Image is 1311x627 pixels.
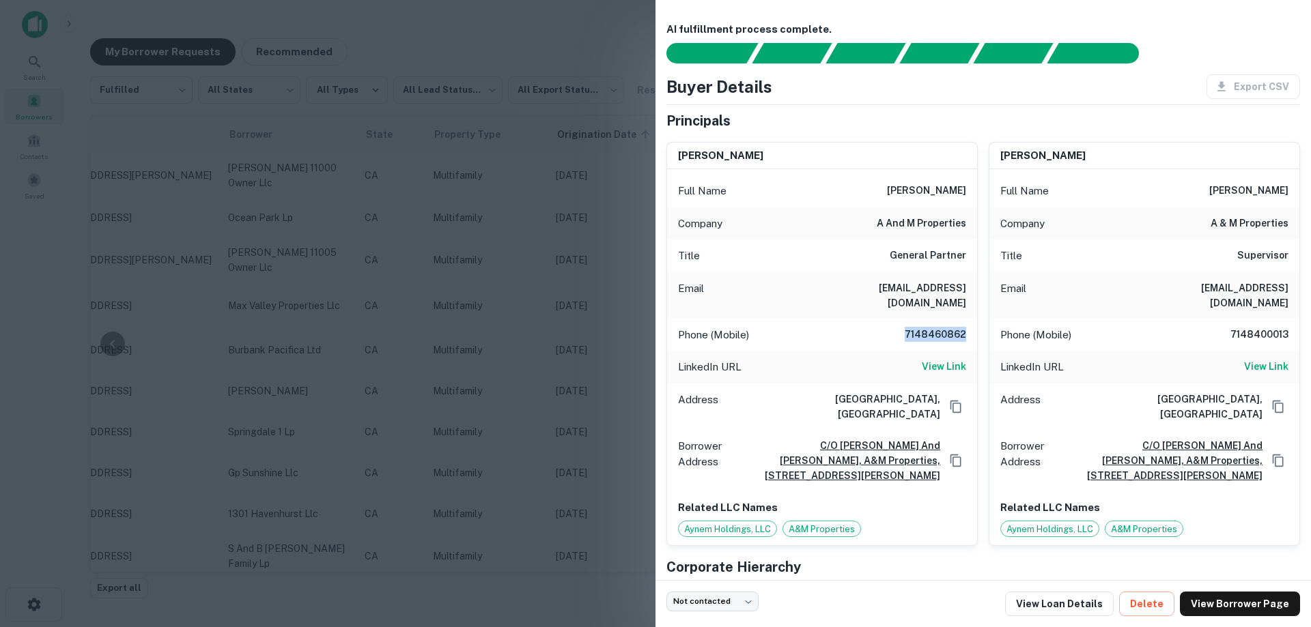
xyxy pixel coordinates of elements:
[1000,216,1045,232] p: Company
[1105,523,1183,536] span: A&M Properties
[1005,592,1114,616] a: View Loan Details
[1049,438,1263,483] a: c/o [PERSON_NAME] and [PERSON_NAME], a&m properties, [STREET_ADDRESS][PERSON_NAME]
[1268,396,1288,417] button: Copy Address
[783,523,860,536] span: A&M Properties
[1000,248,1022,264] p: Title
[1243,518,1311,583] iframe: Chat Widget
[1001,523,1099,536] span: Aynem Holdings, LLC
[679,523,776,536] span: Aynem Holdings, LLC
[1046,392,1263,422] h6: [GEOGRAPHIC_DATA], [GEOGRAPHIC_DATA]
[826,43,905,63] div: Documents found, AI parsing details...
[1000,359,1064,375] p: LinkedIn URL
[727,438,940,483] a: c/o [PERSON_NAME] and [PERSON_NAME], a&m properties, [STREET_ADDRESS][PERSON_NAME]
[1244,359,1288,375] a: View Link
[1000,438,1044,483] p: Borrower Address
[890,248,966,264] h6: General Partner
[666,592,759,611] div: Not contacted
[1119,592,1174,616] button: Delete
[666,111,731,131] h5: Principals
[1207,327,1288,343] h6: 7148400013
[1047,43,1155,63] div: AI fulfillment process complete.
[1000,280,1026,310] p: Email
[1180,592,1300,616] a: View Borrower Page
[1000,392,1041,422] p: Address
[1209,183,1288,199] h6: [PERSON_NAME]
[752,43,832,63] div: Your request is received and processing...
[887,183,966,199] h6: [PERSON_NAME]
[877,216,966,232] h6: a and m properties
[666,74,772,99] h4: Buyer Details
[1000,327,1071,343] p: Phone (Mobile)
[666,557,801,577] h5: Corporate Hierarchy
[1125,280,1288,310] h6: [EMAIL_ADDRESS][DOMAIN_NAME]
[678,248,700,264] p: Title
[1268,450,1288,471] button: Copy Address
[678,392,718,422] p: Address
[973,43,1053,63] div: Principals found, still searching for contact information. This may take time...
[946,396,966,417] button: Copy Address
[678,148,763,164] h6: [PERSON_NAME]
[1211,216,1288,232] h6: a & m properties
[678,327,749,343] p: Phone (Mobile)
[884,327,966,343] h6: 7148460862
[922,359,966,374] h6: View Link
[678,499,966,516] p: Related LLC Names
[946,450,966,471] button: Copy Address
[724,392,940,422] h6: [GEOGRAPHIC_DATA], [GEOGRAPHIC_DATA]
[922,359,966,375] a: View Link
[1237,248,1288,264] h6: Supervisor
[1000,148,1086,164] h6: [PERSON_NAME]
[678,438,722,483] p: Borrower Address
[1000,183,1049,199] p: Full Name
[666,22,1300,38] h6: AI fulfillment process complete.
[678,216,722,232] p: Company
[678,183,727,199] p: Full Name
[678,359,742,375] p: LinkedIn URL
[650,43,752,63] div: Sending borrower request to AI...
[1000,499,1288,516] p: Related LLC Names
[1244,359,1288,374] h6: View Link
[802,280,966,310] h6: [EMAIL_ADDRESS][DOMAIN_NAME]
[678,280,704,310] p: Email
[899,43,979,63] div: Principals found, AI now looking for contact information...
